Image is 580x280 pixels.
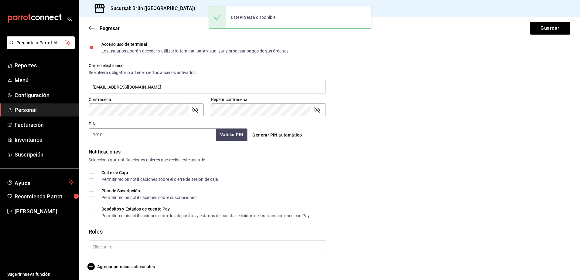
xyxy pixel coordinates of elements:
[101,189,198,193] div: Plan de Suscripción
[211,97,326,102] label: Repetir contraseña
[15,150,74,159] span: Suscripción
[7,36,75,49] button: Pregunta a Parrot AI
[250,130,304,141] button: Generar PIN automático
[101,42,290,46] div: Acceso uso de terminal
[15,106,74,114] span: Personal
[89,122,96,126] label: PIN
[216,129,247,141] button: Validar PIN
[106,5,195,12] h3: Sucursal: Brün ([GEOGRAPHIC_DATA])
[15,121,74,129] span: Facturación
[89,263,155,270] button: Agregar permisos adicionales
[15,178,66,186] span: Ayuda
[15,207,74,215] span: [PERSON_NAME]
[15,192,74,201] span: Recomienda Parrot
[89,25,120,31] button: Regresar
[101,195,198,200] div: Permitir recibir notificaciones sobre suscripciones.
[4,44,75,50] a: Pregunta a Parrot AI
[89,241,327,253] input: Elige un rol
[89,128,216,141] input: 3 a 6 dígitos
[89,157,570,163] div: Selecciona que notificaciones quieres que reciba este usuario.
[89,97,204,102] label: Contraseña
[530,22,570,35] button: Guardar
[101,177,220,181] div: Permitir recibir notificaciones sobre el cierre de sesión de caja.
[15,76,74,84] span: Menú
[89,148,570,156] div: Notificaciones
[101,170,220,175] div: Corte de Caja
[7,271,74,278] span: Sugerir nueva función
[191,106,199,113] button: passwordField
[101,214,311,218] div: Permitir recibir notificaciones sobre los depósitos y estados de cuenta recibidos de las transacc...
[15,91,74,99] span: Configuración
[100,25,120,31] span: Regresar
[89,228,570,236] div: Roles
[101,207,311,211] div: Depósitos y Estados de cuenta Pay
[15,136,74,144] span: Inventarios
[16,40,65,46] span: Pregunta a Parrot AI
[226,11,281,24] div: Este está disponible.
[240,15,247,20] strong: PIN
[89,63,326,68] label: Correo electrónico
[15,61,74,69] span: Reportes
[313,106,321,113] button: passwordField
[89,69,326,76] div: Se volverá obligatorio al tener ciertos accesos activados.
[101,49,290,53] div: Los usuarios podrán acceder y utilizar la terminal para visualizar y procesar pagos de sus órdenes.
[67,16,72,21] button: open_drawer_menu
